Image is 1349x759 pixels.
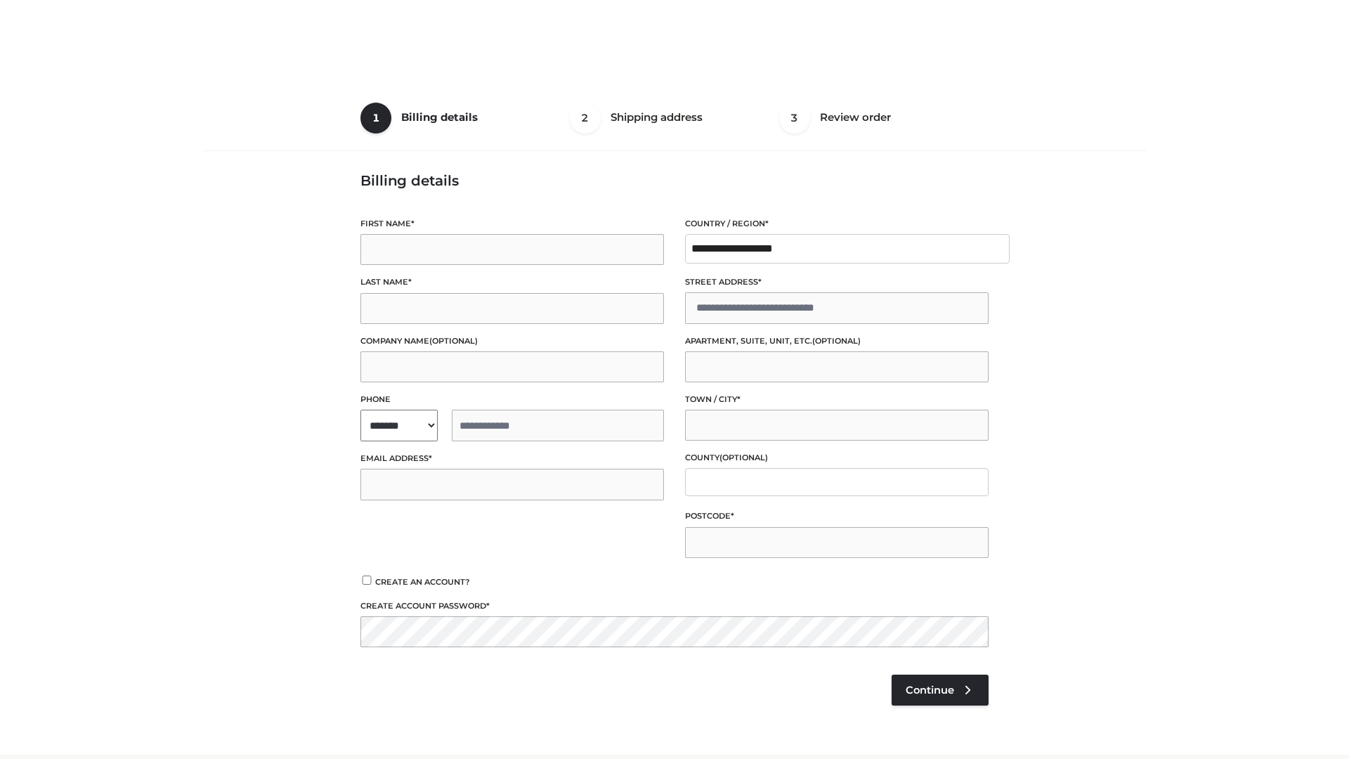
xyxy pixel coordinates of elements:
label: Phone [360,393,664,406]
label: County [685,451,989,465]
span: Continue [906,684,954,696]
label: Street address [685,275,989,289]
span: Billing details [401,110,478,124]
span: (optional) [719,453,768,462]
span: 3 [779,103,810,134]
label: Apartment, suite, unit, etc. [685,335,989,348]
h3: Billing details [360,172,989,189]
label: Town / City [685,393,989,406]
span: 1 [360,103,391,134]
span: Create an account? [375,577,470,587]
label: Create account password [360,599,989,613]
label: Country / Region [685,217,989,231]
span: (optional) [429,336,478,346]
span: 2 [570,103,601,134]
span: (optional) [812,336,861,346]
label: Last name [360,275,664,289]
span: Shipping address [611,110,703,124]
label: Postcode [685,510,989,523]
label: First name [360,217,664,231]
label: Company name [360,335,664,348]
label: Email address [360,452,664,465]
input: Create an account? [360,576,373,585]
a: Continue [892,675,989,706]
span: Review order [820,110,891,124]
